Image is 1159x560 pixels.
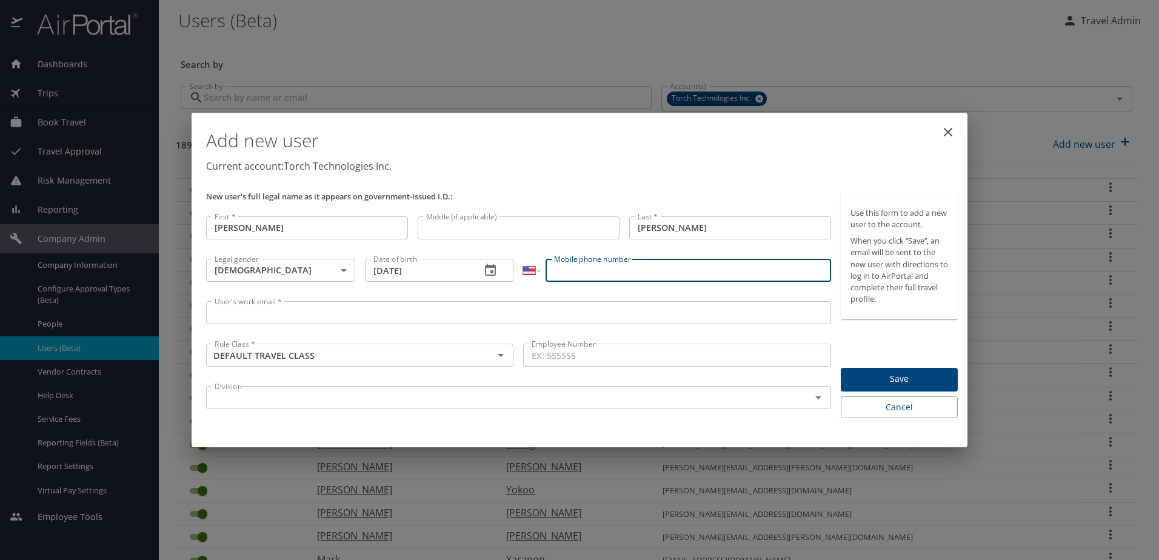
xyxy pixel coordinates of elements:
input: EX: 555555 [523,344,830,367]
span: Save [850,372,948,387]
p: Current account: Torch Technologies Inc. [206,159,958,173]
button: close [934,118,963,147]
span: Cancel [850,400,948,415]
button: Save [841,368,958,392]
button: Open [492,347,509,364]
h1: Add new user [206,122,958,159]
p: Use this form to add a new user to the account. [850,207,948,230]
div: [DEMOGRAPHIC_DATA] [206,259,355,282]
p: New user's full legal name as it appears on government-issued I.D.: [206,193,831,201]
p: When you click “Save”, an email will be sent to the new user with directions to log in to AirPort... [850,235,948,305]
button: Cancel [841,396,958,419]
input: MM/DD/YYYY [365,259,472,282]
button: Open [810,389,827,406]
